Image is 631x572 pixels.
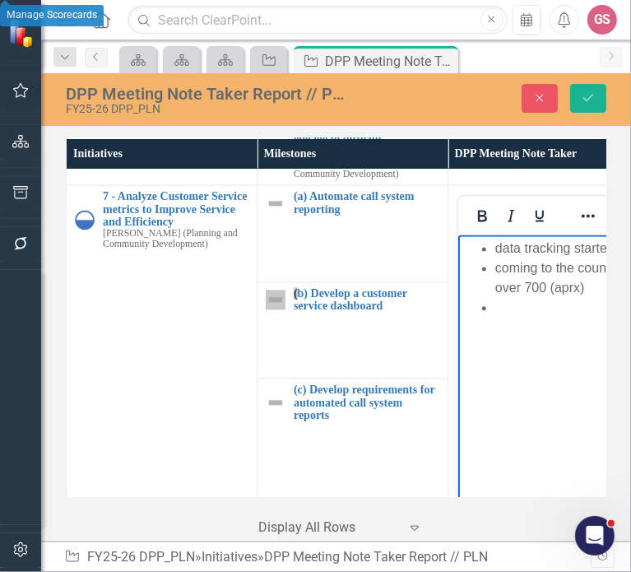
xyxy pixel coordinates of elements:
[8,19,37,48] img: ClearPoint Strategy
[64,548,591,567] div: » »
[37,24,549,63] li: coming to the counter - it may look like a low number (200+) but actual transactions are over 700...
[266,290,285,309] img: Not Defined
[66,85,352,103] div: DPP Meeting Note Taker Report // PLN
[103,228,248,249] small: [PERSON_NAME] (Planning and Community Development)
[87,549,195,565] a: FY25-26 DPP_PLN
[574,204,602,227] button: Reveal or hide additional toolbar items
[103,190,248,228] a: 7 - Analyze Customer Service metrics to Improve Service and Efficiency
[128,6,507,35] input: Search ClearPoint...
[294,384,439,421] a: (c) Develop requirements for automated call system reports
[37,4,549,24] li: data tracking started in FY24
[325,51,454,72] div: DPP Meeting Note Taker Report // PLN
[497,204,525,227] button: Italic
[66,103,352,115] div: FY25-26 DPP_PLN
[266,393,285,412] img: Not Defined
[75,210,95,230] img: In Progress
[266,193,285,213] img: Not Defined
[468,204,496,227] button: Bold
[294,190,439,216] a: (a) Automate call system reporting
[294,287,439,313] a: (b) Develop a customer service dashboard
[526,204,554,227] button: Underline
[575,516,615,556] iframe: Intercom live chat
[587,5,617,35] button: GS
[264,549,488,565] div: DPP Meeting Note Taker Report // PLN
[202,549,258,565] a: Initiatives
